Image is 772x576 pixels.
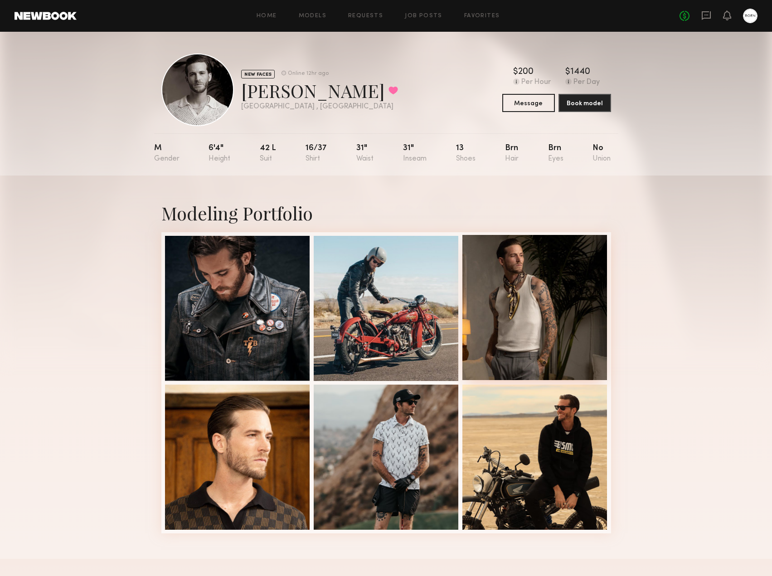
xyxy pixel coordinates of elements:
[257,13,277,19] a: Home
[299,13,326,19] a: Models
[573,78,600,87] div: Per Day
[518,68,534,77] div: 200
[306,144,327,163] div: 16/37
[241,78,398,103] div: [PERSON_NAME]
[456,144,476,163] div: 13
[505,144,519,163] div: Brn
[241,103,398,111] div: [GEOGRAPHIC_DATA] , [GEOGRAPHIC_DATA]
[521,78,551,87] div: Per Hour
[565,68,570,77] div: $
[161,201,611,225] div: Modeling Portfolio
[592,144,611,163] div: No
[464,13,500,19] a: Favorites
[405,13,442,19] a: Job Posts
[513,68,518,77] div: $
[288,71,329,77] div: Online 12hr ago
[154,144,180,163] div: M
[403,144,427,163] div: 31"
[548,144,563,163] div: Brn
[356,144,374,163] div: 31"
[241,70,275,78] div: NEW FACES
[570,68,590,77] div: 1440
[502,94,555,112] button: Message
[558,94,611,112] button: Book model
[260,144,276,163] div: 42 l
[209,144,230,163] div: 6'4"
[348,13,383,19] a: Requests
